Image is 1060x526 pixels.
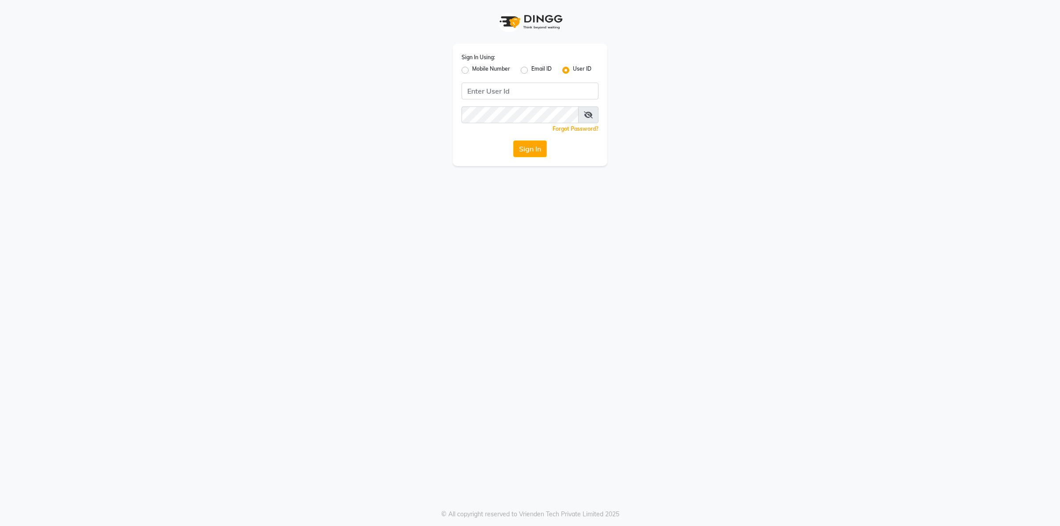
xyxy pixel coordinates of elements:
label: Mobile Number [472,65,510,76]
input: Username [462,106,579,123]
a: Forgot Password? [553,125,598,132]
input: Username [462,83,598,99]
label: User ID [573,65,591,76]
button: Sign In [513,140,547,157]
img: logo1.svg [495,9,565,35]
label: Email ID [531,65,552,76]
label: Sign In Using: [462,53,495,61]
